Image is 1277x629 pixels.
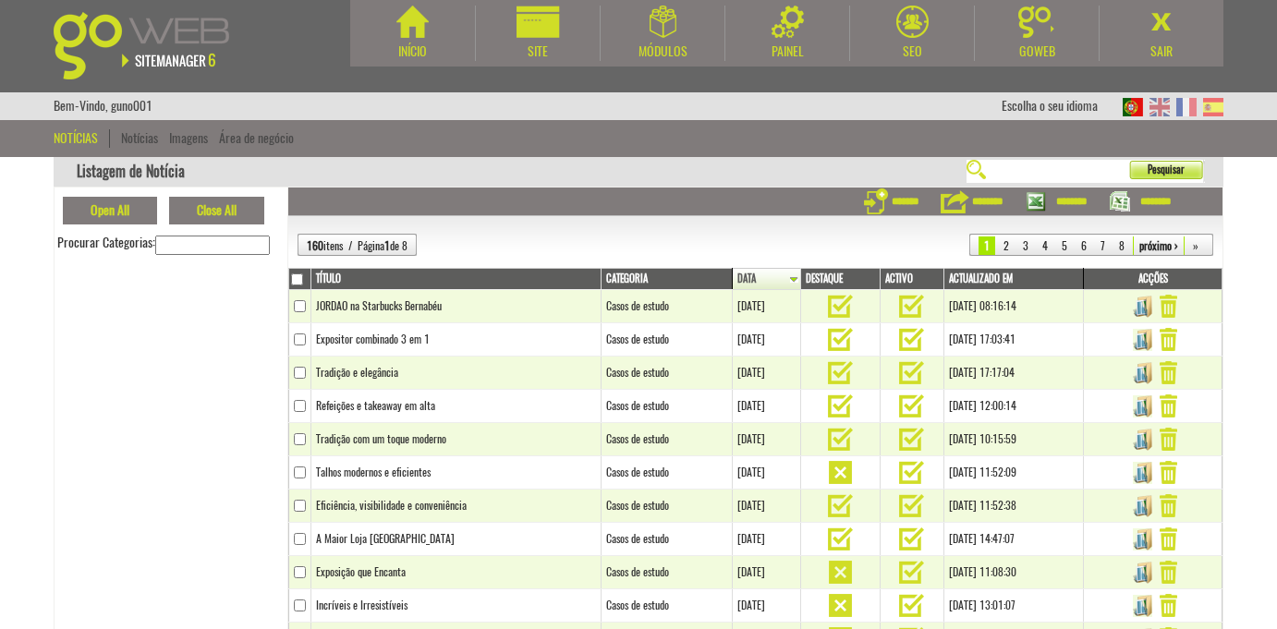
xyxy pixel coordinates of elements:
[63,197,157,224] button: Open All
[806,272,878,286] a: Destaque
[1146,6,1178,38] img: Sair
[732,323,800,357] td: [DATE]
[311,523,602,556] td: A Maior Loja [GEOGRAPHIC_DATA]
[601,456,732,490] td: Casos de estudo
[828,394,853,417] img: activo.png
[1128,595,1157,617] img: Gerir Imagens
[1084,269,1222,290] th: Acções
[1128,462,1157,484] img: Gerir Imagens
[899,394,924,417] img: activo.png
[311,589,602,623] td: Incríveis e Irresistíveis
[1187,236,1204,255] a: »
[943,423,1083,456] td: [DATE] 10:15:59
[302,234,412,259] div: itens / Página de 8
[1128,429,1157,451] img: Gerir Imagens
[899,494,924,517] img: activo.png
[1176,98,1197,116] img: FR
[1160,494,1177,517] img: Remover
[1160,461,1177,484] img: Remover
[949,272,1081,286] a: Actualizado em
[1128,395,1157,417] img: Gerir Imagens
[1128,495,1157,517] img: Gerir Imagens
[943,556,1083,589] td: [DATE] 11:08:30
[943,490,1083,523] td: [DATE] 11:52:38
[899,361,924,384] img: activo.png
[737,272,798,286] a: Data
[732,589,800,623] td: [DATE]
[732,523,800,556] td: [DATE]
[1128,296,1157,318] img: Gerir Imagens
[943,290,1083,323] td: [DATE] 08:16:14
[899,594,924,617] img: activo.png
[979,236,995,255] span: 1
[1160,295,1177,318] img: Remover
[829,561,852,584] img: inactivo.png
[828,328,853,351] img: activo.png
[601,357,732,390] td: Casos de estudo
[311,456,602,490] td: Talhos modernos e eficientes
[828,428,853,451] img: activo.png
[601,323,732,357] td: Casos de estudo
[307,238,323,253] strong: 160
[517,6,560,38] img: Site
[311,423,602,456] td: Tradição com um toque moderno
[601,390,732,423] td: Casos de estudo
[1128,528,1157,550] img: Gerir Imagens
[606,272,730,286] a: Categoria
[311,556,602,589] td: Exposição que Encanta
[1133,236,1185,255] a: próximo ›
[943,357,1083,390] td: [DATE] 17:17:04
[1160,594,1177,617] img: Remover
[219,129,294,147] a: Área de negócio
[1129,161,1185,179] span: Pesquisar
[732,290,800,323] td: [DATE]
[732,423,800,456] td: [DATE]
[1128,329,1157,351] img: Gerir Imagens
[311,290,602,323] td: JORDAO na Starbucks Bernabéu
[1056,236,1073,255] a: 5
[1018,6,1056,38] img: Goweb
[943,589,1083,623] td: [DATE] 13:01:07
[601,556,732,589] td: Casos de estudo
[899,295,924,318] img: activo.png
[350,42,475,61] div: Início
[828,494,853,517] img: activo.png
[54,129,110,148] div: Notícias
[899,428,924,451] img: activo.png
[899,328,924,351] img: activo.png
[1160,527,1177,550] img: Remover
[896,6,929,38] img: SEO
[54,12,250,79] img: Goweb
[54,157,1223,187] div: Listagem de Notícia
[1160,328,1177,351] img: Remover
[1149,98,1170,116] img: EN
[1002,92,1116,120] div: Escolha o seu idioma
[396,6,429,38] img: Início
[1037,236,1053,255] a: 4
[975,42,1099,61] div: Goweb
[1095,236,1111,255] a: 7
[829,461,852,484] img: inactivo.png
[1128,562,1157,584] img: Gerir Imagens
[885,272,941,286] a: Activo
[1160,394,1177,417] img: Remover
[943,323,1083,357] td: [DATE] 17:03:41
[601,290,732,323] td: Casos de estudo
[732,556,800,589] td: [DATE]
[828,527,853,550] img: activo.png
[899,461,924,484] img: activo.png
[169,129,208,147] a: Imagens
[601,523,732,556] td: Casos de estudo
[1160,361,1177,384] img: Remover
[1100,42,1223,61] div: Sair
[121,129,158,147] a: Notícias
[650,6,676,38] img: Módulos
[311,323,602,357] td: Expositor combinado 3 em 1
[850,42,974,61] div: SEO
[1017,236,1034,255] a: 3
[54,92,152,120] div: Bem-Vindo, guno001
[601,490,732,523] td: Casos de estudo
[311,490,602,523] td: Eficiência, visibilidade e conveniência
[1160,428,1177,451] img: Remover
[601,423,732,456] td: Casos de estudo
